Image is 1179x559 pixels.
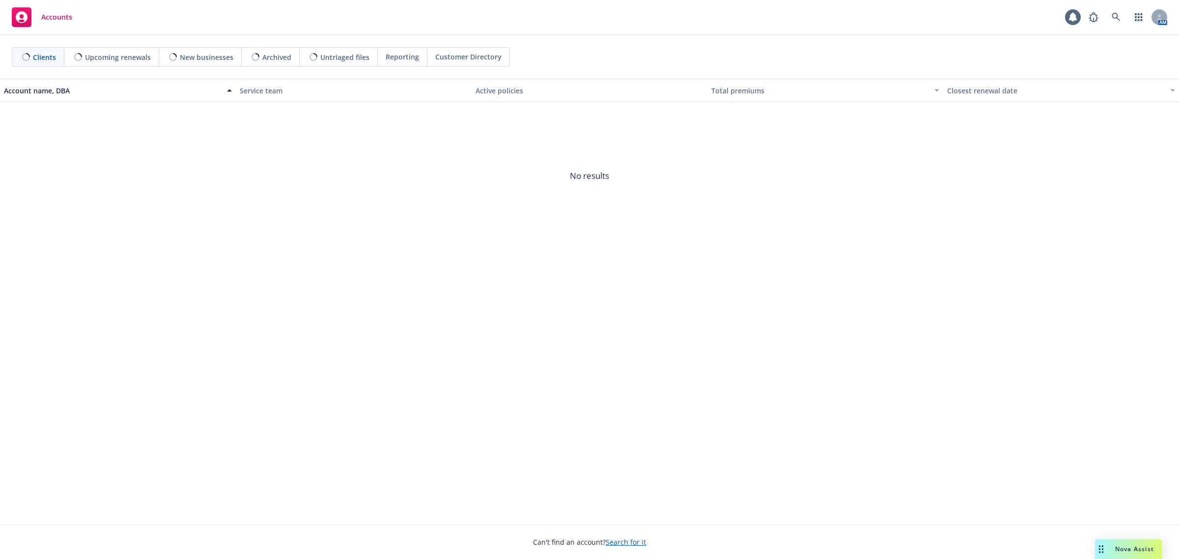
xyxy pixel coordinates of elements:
button: Total premiums [707,79,943,102]
span: Untriaged files [320,52,369,62]
button: Closest renewal date [943,79,1179,102]
span: Reporting [386,52,419,62]
div: Total premiums [711,85,928,96]
a: Accounts [8,3,76,31]
a: Search [1106,7,1126,27]
div: Service team [240,85,468,96]
span: Clients [33,52,56,62]
span: Upcoming renewals [85,52,151,62]
span: Customer Directory [435,52,502,62]
a: Switch app [1129,7,1149,27]
div: Closest renewal date [947,85,1164,96]
div: Drag to move [1095,539,1107,559]
span: Nova Assist [1115,545,1154,553]
button: Active policies [472,79,707,102]
button: Service team [236,79,472,102]
button: Nova Assist [1095,539,1162,559]
div: Active policies [476,85,703,96]
a: Search for it [606,537,646,547]
span: Archived [262,52,291,62]
span: New businesses [180,52,233,62]
span: Accounts [41,13,72,21]
span: Can't find an account? [533,537,646,547]
div: Account name, DBA [4,85,221,96]
a: Report a Bug [1084,7,1103,27]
